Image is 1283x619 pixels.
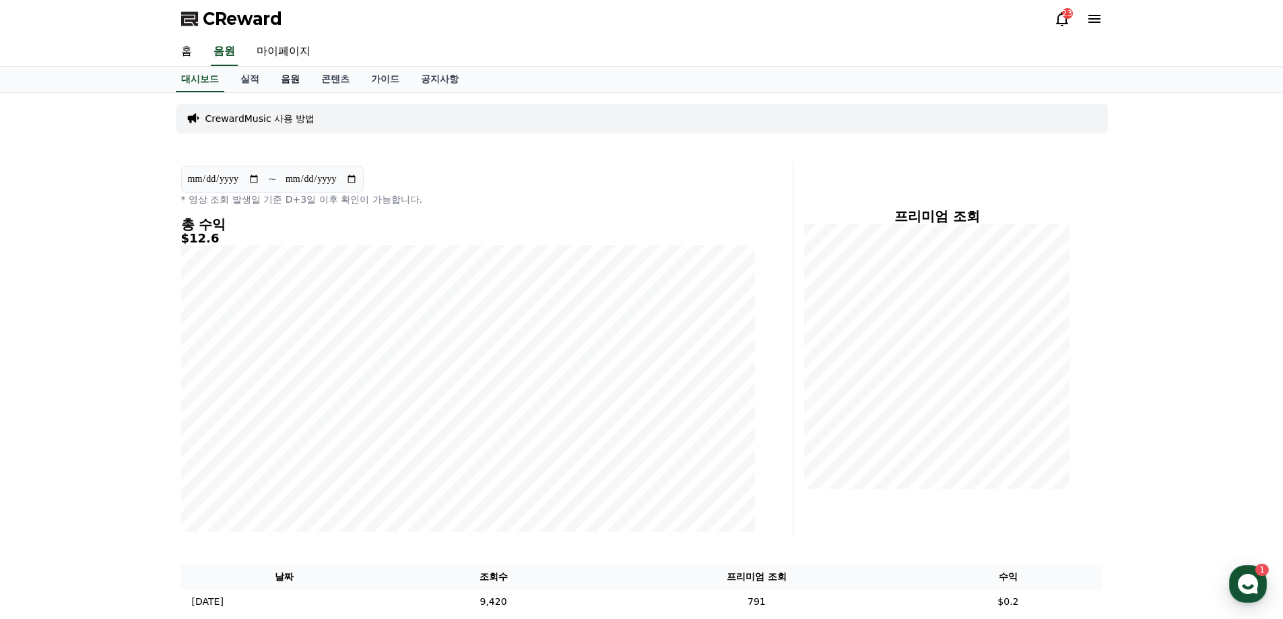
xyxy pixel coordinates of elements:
[1062,8,1073,19] div: 23
[270,67,310,92] a: 음원
[599,589,914,614] td: 791
[4,427,89,461] a: Home
[388,564,599,589] th: 조회수
[112,448,152,459] span: Messages
[268,171,277,187] p: ~
[170,38,203,66] a: 홈
[211,38,238,66] a: 음원
[1054,11,1070,27] a: 23
[914,564,1102,589] th: 수익
[804,209,1070,224] h4: 프리미엄 조회
[181,8,282,30] a: CReward
[137,426,141,437] span: 1
[914,589,1102,614] td: $0.2
[181,232,755,245] h5: $12.6
[246,38,321,66] a: 마이페이지
[388,589,599,614] td: 9,420
[176,67,224,92] a: 대시보드
[181,217,755,232] h4: 총 수익
[174,427,259,461] a: Settings
[203,8,282,30] span: CReward
[599,564,914,589] th: 프리미엄 조회
[205,112,315,125] a: CrewardMusic 사용 방법
[310,67,360,92] a: 콘텐츠
[230,67,270,92] a: 실적
[192,595,224,609] p: [DATE]
[181,564,388,589] th: 날짜
[89,427,174,461] a: 1Messages
[360,67,410,92] a: 가이드
[34,447,58,458] span: Home
[181,193,755,206] p: * 영상 조회 발생일 기준 D+3일 이후 확인이 가능합니다.
[199,447,232,458] span: Settings
[410,67,469,92] a: 공지사항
